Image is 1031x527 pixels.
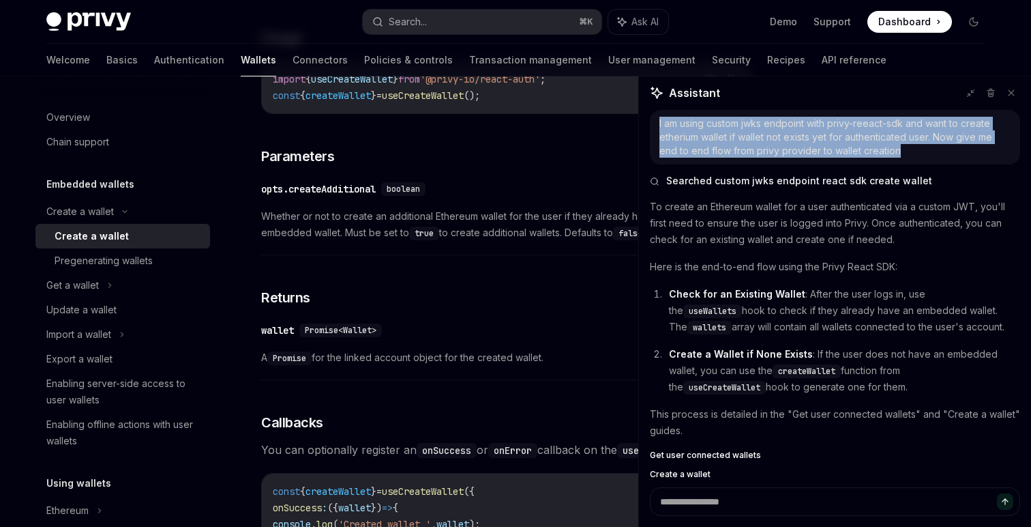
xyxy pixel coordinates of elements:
span: '@privy-io/react-auth' [420,73,540,85]
span: }) [371,502,382,514]
span: ⌘ K [579,16,593,27]
span: Parameters [261,147,334,166]
a: Basics [106,44,138,76]
a: Dashboard [867,11,952,33]
code: Promise [267,352,312,365]
p: To create an Ethereum wallet for a user authenticated via a custom JWT, you'll first need to ensu... [650,199,1020,248]
span: ({ [464,485,475,498]
a: Chain support [35,130,210,154]
div: I am using custom jwks endpoint with privy-reeact-sdk and want to create etherium wallet if walle... [659,117,1011,158]
span: } [371,89,376,102]
span: ({ [327,502,338,514]
span: = [376,89,382,102]
span: const [273,89,300,102]
div: Get a wallet [46,277,99,294]
span: createWallet [305,485,371,498]
div: Enabling offline actions with user wallets [46,416,202,449]
a: Connectors [293,44,348,76]
a: Create a wallet [35,224,210,248]
div: Overview [46,109,90,126]
span: const [273,485,300,498]
button: Searched custom jwks endpoint react sdk create wallet [650,174,1020,188]
span: ; [540,73,546,85]
span: } [371,485,376,498]
a: Export a wallet [35,347,210,371]
code: onSuccess [417,443,477,458]
span: Promise<Wallet> [305,325,376,336]
span: Callbacks [261,413,323,432]
div: Import a wallet [46,326,111,343]
button: Toggle dark mode [963,11,985,33]
strong: Check for an Existing Wallet [669,288,805,300]
a: Overview [35,105,210,130]
strong: Create a Wallet if None Exists [669,348,813,360]
span: { [300,485,305,498]
span: A for the linked account object for the created wallet. [261,350,753,366]
div: wallet [261,324,294,337]
span: useCreateWallet [382,485,464,498]
span: { [393,502,398,514]
a: Support [813,15,851,29]
a: Authentication [154,44,224,76]
p: This process is detailed in the "Get user connected wallets" and "Create a wallet" guides. [650,406,1020,439]
a: Create a wallet [650,469,1020,480]
button: Ask AI [608,10,668,34]
div: Enabling server-side access to user wallets [46,375,202,408]
div: Update a wallet [46,302,117,318]
span: => [382,502,393,514]
span: } [393,73,398,85]
span: boolean [387,184,420,195]
span: Returns [261,288,310,307]
a: API reference [822,44,886,76]
span: useCreateWallet [311,73,393,85]
span: useWallets [689,306,736,317]
span: wallets [693,322,726,333]
a: Get user connected wallets [650,450,1020,461]
a: Policies & controls [364,44,453,76]
div: Chain support [46,134,109,150]
button: Search...⌘K [363,10,601,34]
a: Security [712,44,751,76]
a: Transaction management [469,44,592,76]
span: useCreateWallet [382,89,464,102]
span: = [376,485,382,498]
span: createWallet [305,89,371,102]
a: Pregenerating wallets [35,248,210,273]
span: Searched custom jwks endpoint react sdk create wallet [666,174,932,188]
p: : After the user logs in, use the hook to check if they already have an embedded wallet. The arra... [669,286,1020,335]
a: Wallets [241,44,276,76]
p: Here is the end-to-end flow using the Privy React SDK: [650,259,1020,275]
span: useCreateWallet [689,382,760,393]
span: : [322,502,327,514]
div: opts.createAdditional [261,182,376,196]
div: Ethereum [46,502,89,519]
code: useCreateWallet [617,443,710,458]
span: import [273,73,305,85]
button: Send message [997,494,1013,510]
a: Enabling server-side access to user wallets [35,371,210,412]
code: onError [488,443,537,458]
p: : If the user does not have an embedded wallet, you can use the function from the hook to generat... [669,346,1020,395]
div: Search... [389,14,427,30]
a: Enabling offline actions with user wallets [35,412,210,453]
a: User management [608,44,696,76]
div: Pregenerating wallets [55,253,153,269]
span: Get user connected wallets [650,450,761,461]
span: createWallet [778,366,835,377]
div: Create a wallet [46,203,114,220]
span: { [300,89,305,102]
code: false [613,227,648,240]
span: from [398,73,420,85]
a: Demo [770,15,797,29]
span: You can optionally register an or callback on the hook. [261,440,753,459]
span: (); [464,89,480,102]
span: { [305,73,311,85]
a: Recipes [767,44,805,76]
a: Update a wallet [35,298,210,322]
div: Export a wallet [46,351,113,367]
span: Assistant [669,85,720,101]
span: Dashboard [878,15,931,29]
h5: Using wallets [46,475,111,492]
img: dark logo [46,12,131,31]
span: Create a wallet [650,469,711,480]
